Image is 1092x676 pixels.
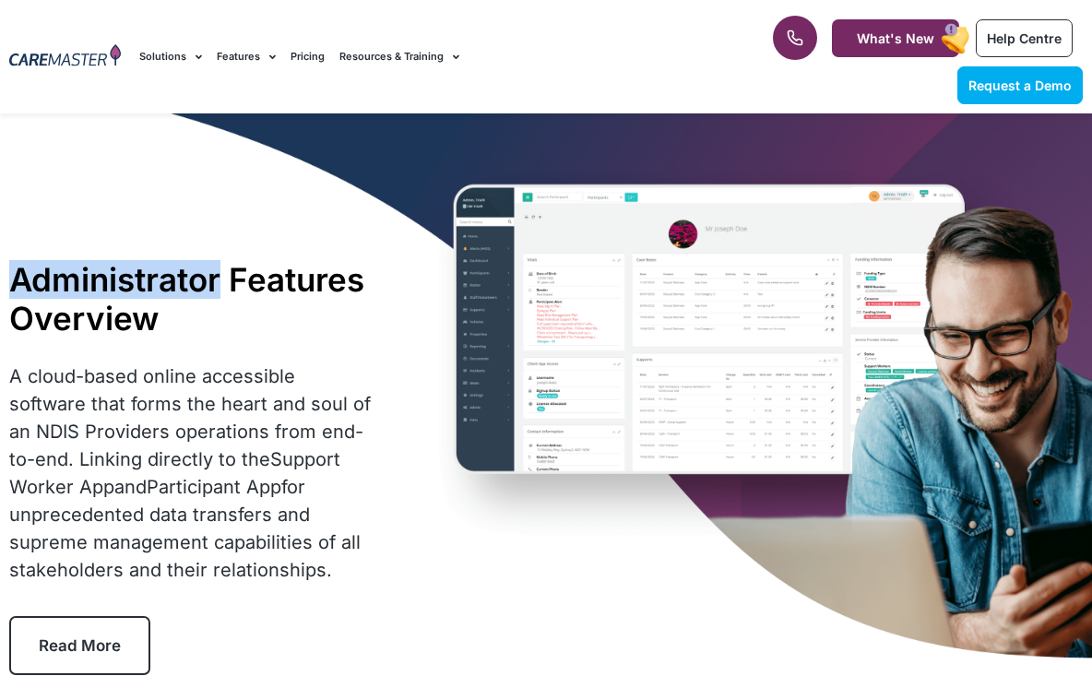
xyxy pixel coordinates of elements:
a: Read More [9,616,150,675]
img: CareMaster Logo [9,44,121,69]
a: Request a Demo [957,66,1083,104]
span: What's New [857,30,934,46]
h1: Administrator Features Overview [9,260,373,338]
a: Pricing [291,26,325,88]
nav: Menu [139,26,696,88]
a: Solutions [139,26,202,88]
span: Read More [39,636,121,655]
a: Help Centre [976,19,1073,57]
span: Help Centre [987,30,1062,46]
a: Participant App [147,476,281,498]
a: Features [217,26,276,88]
a: What's New [832,19,959,57]
span: A cloud-based online accessible software that forms the heart and soul of an NDIS Providers opera... [9,365,371,581]
a: Resources & Training [339,26,459,88]
span: Request a Demo [968,77,1072,93]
